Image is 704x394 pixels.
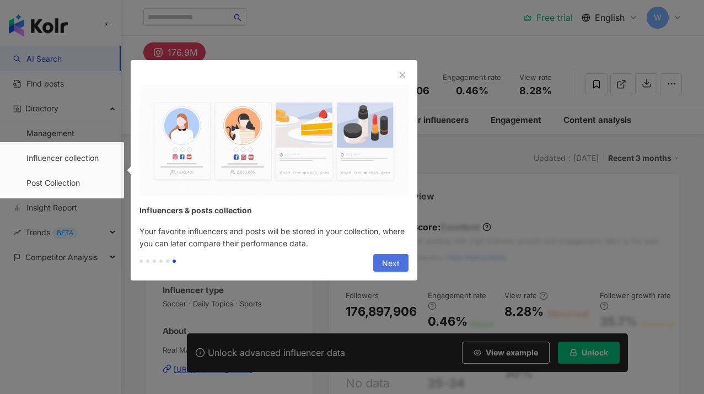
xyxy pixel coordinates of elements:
button: close [396,69,409,81]
img: collection feature gif [139,85,409,196]
span: close [399,71,406,79]
div: Influencers & posts collection [139,204,396,217]
span: Next [382,255,400,272]
button: Next [373,254,409,272]
div: Your favorite influencers and posts will be stored in your collection, where you can later compar... [131,225,417,250]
